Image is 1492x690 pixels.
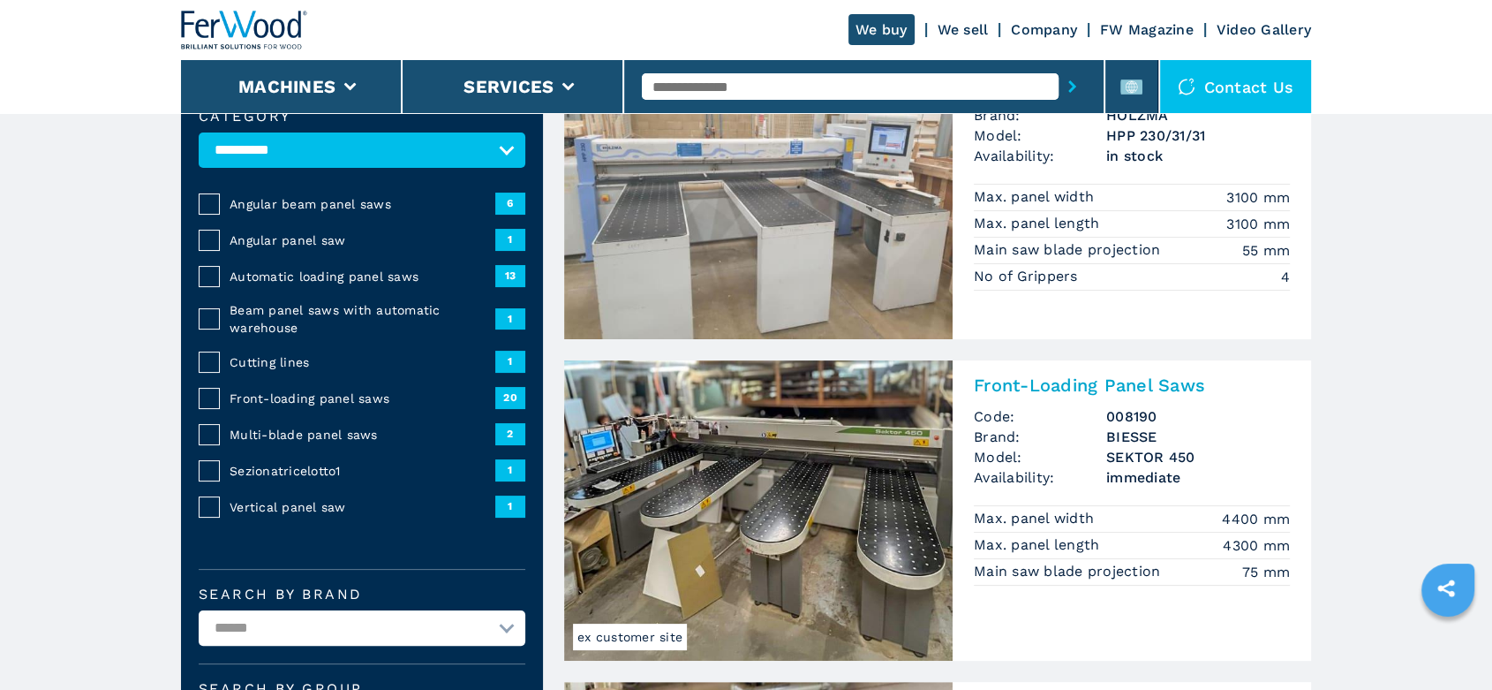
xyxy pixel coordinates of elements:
span: 2 [495,423,525,444]
p: Main saw blade projection [974,562,1165,581]
span: Availability: [974,146,1106,166]
button: Machines [238,76,335,97]
img: Contact us [1178,78,1195,95]
span: Multi-blade panel saws [230,426,495,444]
span: Angular panel saw [230,231,495,249]
span: 1 [495,351,525,372]
span: Sezionatricelotto1 [230,462,495,480]
p: Max. panel length [974,535,1104,555]
h3: HPP 230/31/31 [1106,125,1290,146]
span: 6 [495,193,525,214]
h2: Front-Loading Panel Saws [974,375,1290,396]
em: 4400 mm [1222,509,1290,529]
span: 1 [495,459,525,481]
span: in stock [1106,146,1290,166]
img: Front-Loading Panel Saws HOLZMA HPP 230/31/31 [564,39,953,339]
em: 4 [1281,267,1290,287]
span: 1 [495,496,525,517]
img: Ferwood [181,11,308,49]
div: Contact us [1160,60,1312,113]
h3: 008190 [1106,406,1290,427]
a: Company [1011,21,1077,38]
span: Model: [974,125,1106,146]
span: immediate [1106,467,1290,488]
h3: HOLZMA [1106,105,1290,125]
a: Front-Loading Panel Saws HOLZMA HPP 230/31/31Front-Loading Panel SawsCode:007949Brand:HOLZMAModel... [564,39,1311,339]
span: Angular beam panel saws [230,195,495,213]
label: Category [199,110,525,124]
p: Main saw blade projection [974,240,1165,260]
h3: BIESSE [1106,427,1290,447]
button: submit-button [1059,66,1086,107]
span: Automatic loading panel saws [230,268,495,285]
a: sharethis [1424,566,1468,610]
span: 20 [495,387,525,408]
a: FW Magazine [1100,21,1194,38]
span: Front-loading panel saws [230,390,495,407]
a: Video Gallery [1217,21,1311,38]
em: 3100 mm [1226,214,1290,234]
span: Availability: [974,467,1106,488]
img: Front-Loading Panel Saws BIESSE SEKTOR 450 [564,360,953,661]
em: 75 mm [1242,562,1290,582]
em: 3100 mm [1226,187,1290,208]
em: 55 mm [1242,240,1290,261]
span: 1 [495,308,525,330]
h3: SEKTOR 450 [1106,447,1290,467]
a: Front-Loading Panel Saws BIESSE SEKTOR 450ex customer siteFront-Loading Panel SawsCode:008190Bran... [564,360,1311,661]
span: ex customer site [573,624,687,650]
a: We buy [848,14,915,45]
p: Max. panel length [974,214,1104,233]
span: Code: [974,406,1106,427]
p: No of Grippers [974,267,1082,286]
span: Brand: [974,427,1106,447]
span: Model: [974,447,1106,467]
span: Beam panel saws with automatic warehouse [230,301,495,337]
label: Search by brand [199,588,525,602]
button: Services [463,76,554,97]
p: Max. panel width [974,509,1098,528]
span: 13 [495,265,525,286]
iframe: Chat [1417,610,1479,677]
a: We sell [938,21,989,38]
p: Max. panel width [974,187,1098,207]
span: Brand: [974,105,1106,125]
span: 1 [495,229,525,250]
em: 4300 mm [1223,535,1290,556]
span: Vertical panel saw [230,498,495,516]
span: Cutting lines [230,353,495,371]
